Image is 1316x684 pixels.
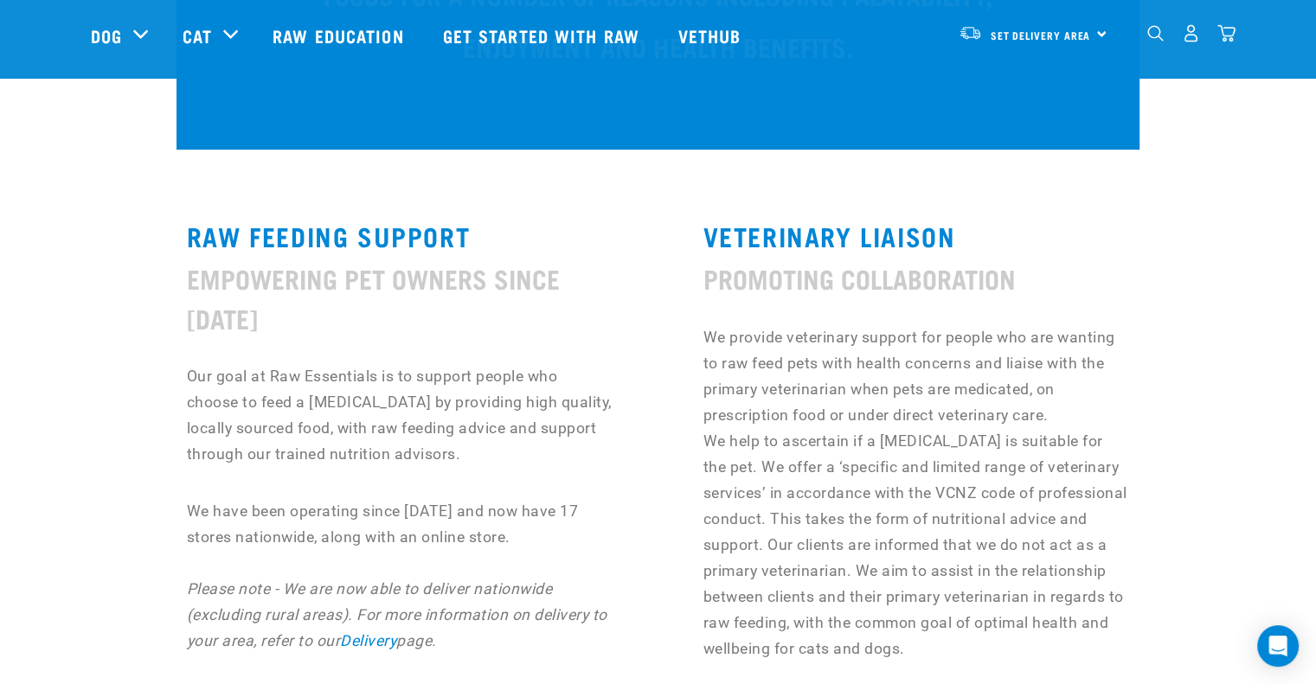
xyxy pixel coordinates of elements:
[661,1,763,70] a: Vethub
[426,1,661,70] a: Get started with Raw
[1217,24,1236,42] img: home-icon@2x.png
[340,632,396,649] a: Delivery
[187,580,607,649] em: Please note - We are now able to deliver nationwide (excluding rural areas). For more information...
[183,22,212,48] a: Cat
[1147,25,1164,42] img: home-icon-1@2x.png
[703,324,1129,662] p: We provide veterinary support for people who are wanting to raw feed pets with health concerns an...
[187,259,613,337] h4: EMPOWERING PET OWNERS SINCE [DATE]
[91,22,122,48] a: Dog
[703,259,1129,298] h4: PROMOTING COLLABORATION
[255,1,425,70] a: Raw Education
[1257,625,1299,667] div: Open Intercom Messenger
[1182,24,1200,42] img: user.png
[187,363,613,467] p: Our goal at Raw Essentials is to support people who choose to feed a [MEDICAL_DATA] by providing ...
[959,25,982,41] img: van-moving.png
[187,498,613,654] p: We have been operating since [DATE] and now have 17 stores nationwide, along with an online store.
[703,221,1129,250] h3: VETERINARY LIAISON
[991,32,1091,38] span: Set Delivery Area
[187,221,613,250] h3: RAW FEEDING SUPPORT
